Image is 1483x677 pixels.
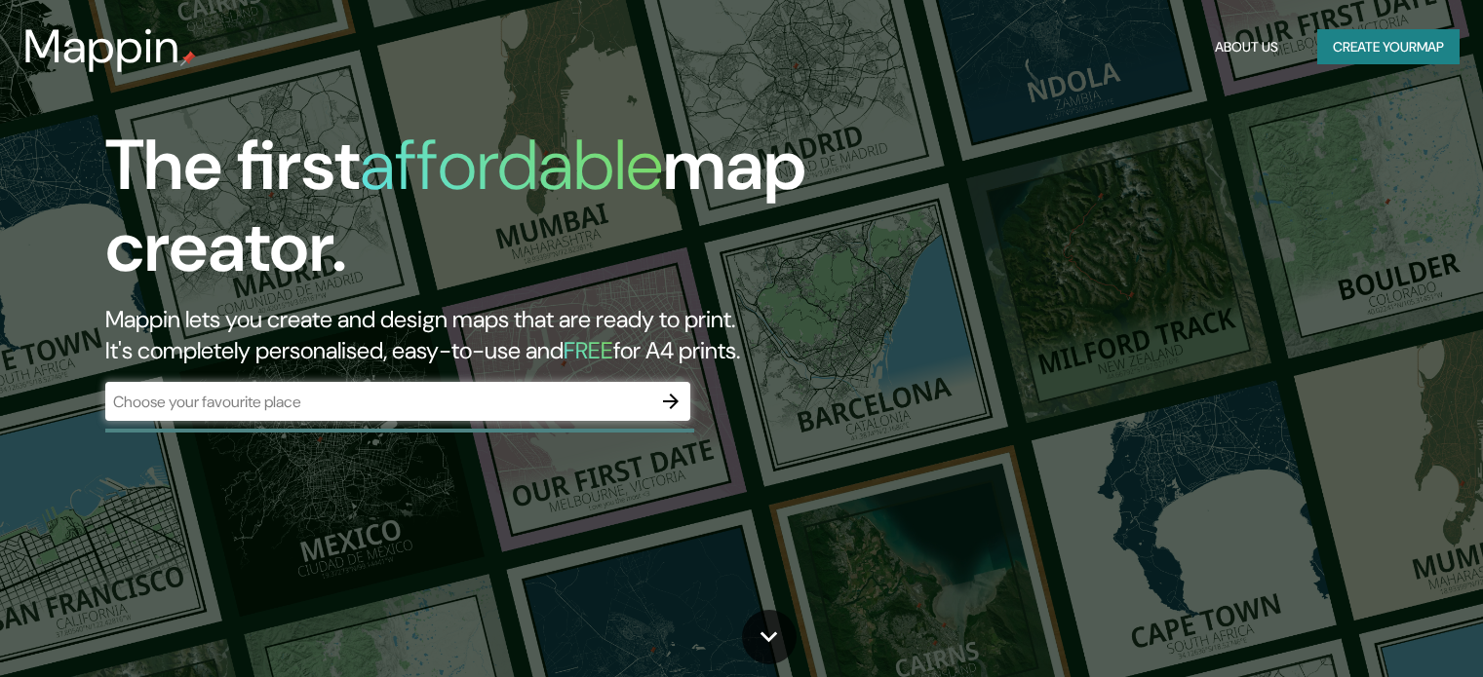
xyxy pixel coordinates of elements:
h1: affordable [360,120,663,210]
img: mappin-pin [180,51,196,66]
h2: Mappin lets you create and design maps that are ready to print. It's completely personalised, eas... [105,304,847,366]
h3: Mappin [23,19,180,74]
button: Create yourmap [1317,29,1460,65]
button: About Us [1207,29,1286,65]
input: Choose your favourite place [105,391,651,413]
h1: The first map creator. [105,125,847,304]
h5: FREE [564,335,613,365]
